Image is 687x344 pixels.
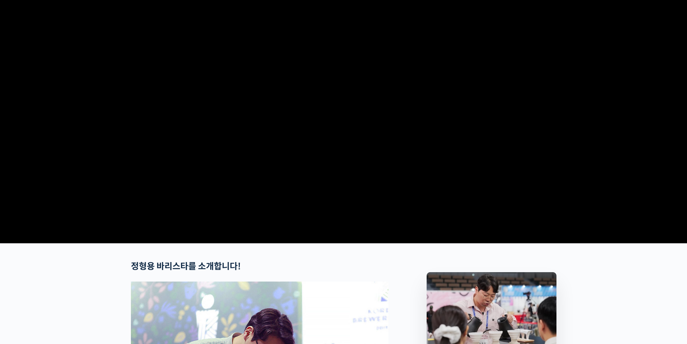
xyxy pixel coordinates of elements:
a: 홈 [2,229,48,247]
a: 대화 [48,229,93,247]
span: 홈 [23,240,27,245]
span: 설정 [111,240,120,245]
span: 대화 [66,240,75,246]
strong: 정형용 바리스타를 소개합니다! [131,261,241,272]
a: 설정 [93,229,138,247]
